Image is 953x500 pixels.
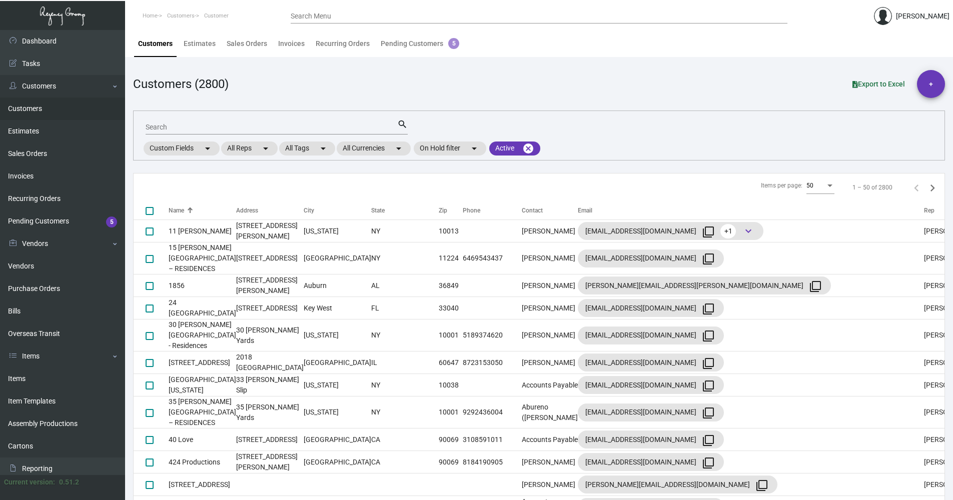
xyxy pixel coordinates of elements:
[169,242,236,274] td: 15 [PERSON_NAME][GEOGRAPHIC_DATA] – RESIDENCES
[806,182,834,189] mat-select: Items per page:
[304,428,371,451] td: [GEOGRAPHIC_DATA]
[169,451,236,473] td: 424 Productions
[439,451,463,473] td: 90069
[929,70,933,98] span: +
[702,380,714,392] mat-icon: filter_none
[304,206,371,215] div: City
[371,242,439,274] td: NY
[463,428,522,451] td: 3108591011
[702,357,714,369] mat-icon: filter_none
[221,141,278,155] mat-chip: All Reps
[371,451,439,473] td: CA
[304,374,371,396] td: [US_STATE]
[489,141,540,155] mat-chip: Active
[463,242,522,274] td: 6469543437
[169,473,236,496] td: [STREET_ADDRESS]
[236,206,304,215] div: Address
[4,477,55,487] div: Current version:
[522,374,578,396] td: Accounts Payable
[439,396,463,428] td: 10001
[236,274,304,297] td: [STREET_ADDRESS][PERSON_NAME]
[204,12,229,19] span: Customer
[393,142,405,154] mat-icon: arrow_drop_down
[578,201,924,220] th: Email
[702,457,714,469] mat-icon: filter_none
[439,297,463,319] td: 33040
[236,242,304,274] td: [STREET_ADDRESS]
[414,141,486,155] mat-chip: On Hold filter
[144,141,220,155] mat-chip: Custom Fields
[809,280,821,292] mat-icon: filter_none
[924,206,934,215] div: Rep
[463,206,480,215] div: Phone
[133,75,229,93] div: Customers (2800)
[59,477,79,487] div: 0.51.2
[169,206,236,215] div: Name
[585,404,716,420] div: [EMAIL_ADDRESS][DOMAIN_NAME]
[169,351,236,374] td: [STREET_ADDRESS]
[236,351,304,374] td: 2018 [GEOGRAPHIC_DATA]
[169,274,236,297] td: 1856
[260,142,272,154] mat-icon: arrow_drop_down
[169,220,236,242] td: 11 [PERSON_NAME]
[169,396,236,428] td: 35 [PERSON_NAME][GEOGRAPHIC_DATA] – RESIDENCES
[371,374,439,396] td: NY
[397,118,408,130] mat-icon: search
[304,451,371,473] td: [GEOGRAPHIC_DATA]
[585,377,716,393] div: [EMAIL_ADDRESS][DOMAIN_NAME]
[371,274,439,297] td: AL
[371,319,439,351] td: NY
[371,297,439,319] td: FL
[138,38,173,49] div: Customers
[439,351,463,374] td: 60647
[304,206,314,215] div: City
[585,454,716,470] div: [EMAIL_ADDRESS][DOMAIN_NAME]
[371,206,385,215] div: State
[844,75,913,93] button: Export to Excel
[585,476,770,492] div: [PERSON_NAME][EMAIL_ADDRESS][DOMAIN_NAME]
[463,351,522,374] td: 8723153050
[169,206,184,215] div: Name
[439,428,463,451] td: 90069
[908,179,924,195] button: Previous page
[317,142,329,154] mat-icon: arrow_drop_down
[169,319,236,351] td: 30 [PERSON_NAME][GEOGRAPHIC_DATA] - Residences
[522,319,578,351] td: [PERSON_NAME]
[463,451,522,473] td: 8184190905
[304,351,371,374] td: [GEOGRAPHIC_DATA]
[184,38,216,49] div: Estimates
[304,220,371,242] td: [US_STATE]
[236,319,304,351] td: 30 [PERSON_NAME] Yards
[585,300,716,316] div: [EMAIL_ADDRESS][DOMAIN_NAME]
[236,206,258,215] div: Address
[806,182,813,189] span: 50
[337,141,411,155] mat-chip: All Currencies
[702,226,714,238] mat-icon: filter_none
[304,242,371,274] td: [GEOGRAPHIC_DATA]
[304,274,371,297] td: Auburn
[522,142,534,154] mat-icon: cancel
[439,220,463,242] td: 10013
[439,274,463,297] td: 36849
[202,142,214,154] mat-icon: arrow_drop_down
[371,396,439,428] td: NY
[742,225,754,237] span: keyboard_arrow_down
[381,38,459,49] div: Pending Customers
[236,374,304,396] td: 33 [PERSON_NAME] Slip
[316,38,370,49] div: Recurring Orders
[522,428,578,451] td: Accounts Payable
[522,351,578,374] td: [PERSON_NAME]
[522,274,578,297] td: [PERSON_NAME]
[924,179,940,195] button: Next page
[756,479,768,491] mat-icon: filter_none
[463,206,522,215] div: Phone
[522,473,578,496] td: [PERSON_NAME]
[439,242,463,274] td: 11224
[236,396,304,428] td: 35 [PERSON_NAME] Yards
[463,319,522,351] td: 5189374620
[279,141,335,155] mat-chip: All Tags
[702,434,714,446] mat-icon: filter_none
[439,374,463,396] td: 10038
[468,142,480,154] mat-icon: arrow_drop_down
[522,451,578,473] td: [PERSON_NAME]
